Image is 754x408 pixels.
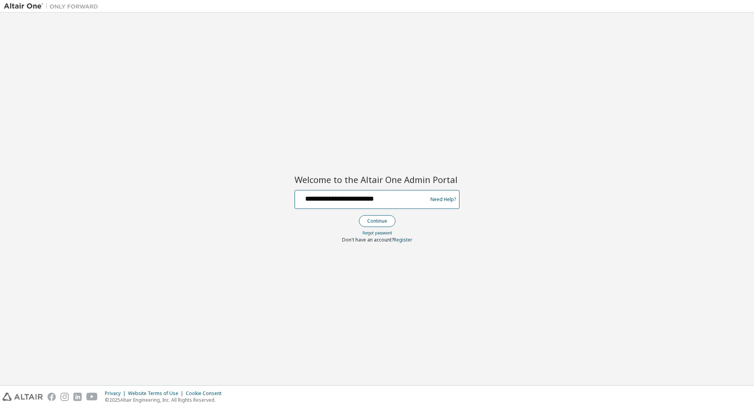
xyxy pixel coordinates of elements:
[105,397,226,403] p: © 2025 Altair Engineering, Inc. All Rights Reserved.
[430,199,456,199] a: Need Help?
[86,393,98,401] img: youtube.svg
[48,393,56,401] img: facebook.svg
[359,215,395,227] button: Continue
[128,390,186,397] div: Website Terms of Use
[186,390,226,397] div: Cookie Consent
[73,393,82,401] img: linkedin.svg
[393,236,412,243] a: Register
[4,2,102,10] img: Altair One
[2,393,43,401] img: altair_logo.svg
[362,230,392,236] a: Forgot password
[60,393,69,401] img: instagram.svg
[105,390,128,397] div: Privacy
[295,174,459,185] h2: Welcome to the Altair One Admin Portal
[342,236,393,243] span: Don't have an account?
